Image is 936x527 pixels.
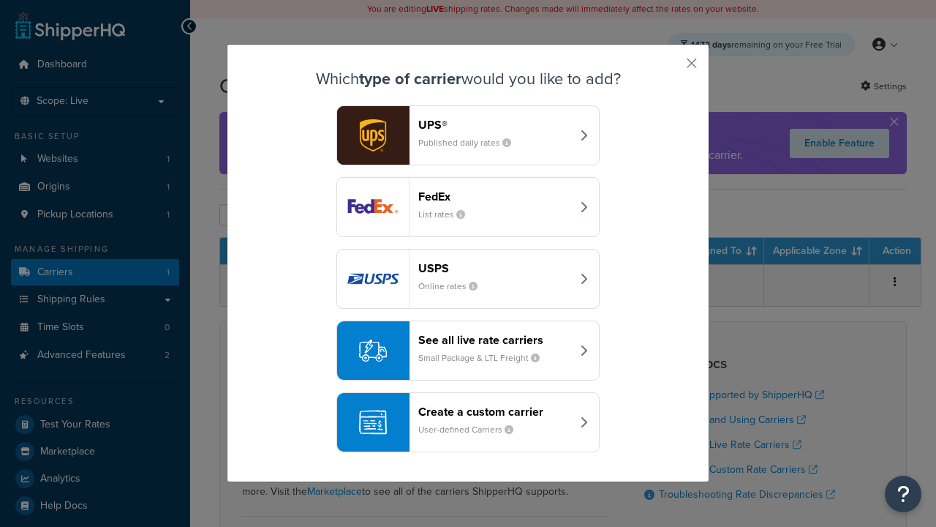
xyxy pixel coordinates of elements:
small: User-defined Carriers [418,423,525,436]
button: Create a custom carrierUser-defined Carriers [336,392,600,452]
button: ups logoUPS®Published daily rates [336,105,600,165]
strong: type of carrier [359,67,461,91]
header: Create a custom carrier [418,405,571,419]
h3: Which would you like to add? [264,70,672,88]
header: See all live rate carriers [418,333,571,347]
small: Small Package & LTL Freight [418,351,551,365]
img: icon-carrier-custom-c93b8a24.svg [359,408,387,436]
small: Online rates [418,280,489,293]
header: FedEx [418,190,571,203]
img: icon-carrier-liverate-becf4550.svg [359,337,387,365]
img: usps logo [337,250,409,308]
small: Published daily rates [418,136,523,149]
button: See all live rate carriersSmall Package & LTL Freight [336,321,600,381]
header: UPS® [418,118,571,132]
small: List rates [418,208,477,221]
img: ups logo [337,106,409,165]
header: USPS [418,261,571,275]
img: fedEx logo [337,178,409,236]
button: Open Resource Center [885,476,921,512]
button: fedEx logoFedExList rates [336,177,600,237]
button: usps logoUSPSOnline rates [336,249,600,309]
